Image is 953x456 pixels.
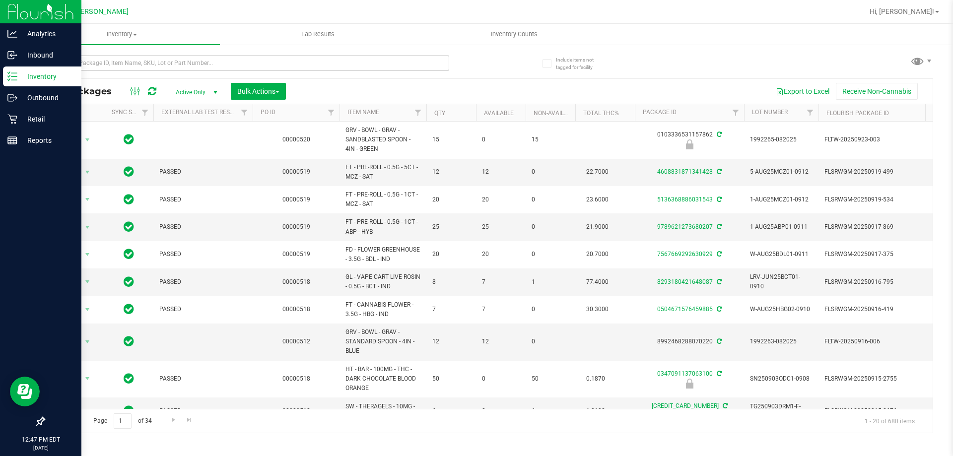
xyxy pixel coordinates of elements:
[432,222,470,232] span: 25
[282,375,310,382] a: 00000518
[166,413,181,427] a: Go to the next page
[824,277,922,287] span: FLSRWGM-20250916-795
[282,306,310,313] a: 00000518
[237,87,279,95] span: Bulk Actions
[124,220,134,234] span: In Sync
[652,402,719,409] a: [CREDIT_CARD_NUMBER]
[477,30,551,39] span: Inventory Counts
[7,29,17,39] inline-svg: Analytics
[182,413,197,427] a: Go to the last page
[124,275,134,289] span: In Sync
[750,374,813,384] span: SN250903ODC1-0908
[282,338,310,345] a: 00000512
[715,251,722,258] span: Sync from Compliance System
[261,109,275,116] a: PO ID
[124,334,134,348] span: In Sync
[161,109,239,116] a: External Lab Test Result
[159,167,247,177] span: PASSED
[345,163,420,182] span: FT - PRE-ROLL - 0.5G - 5CT - MCZ - SAT
[750,195,813,204] span: 1-AUG25MCZ01-0912
[870,7,934,15] span: Hi, [PERSON_NAME]!
[432,406,470,416] span: 6
[532,222,569,232] span: 0
[532,337,569,346] span: 0
[715,223,722,230] span: Sync from Compliance System
[159,406,247,416] span: PASSED
[583,110,619,117] a: Total THC%
[74,7,129,16] span: [PERSON_NAME]
[288,30,348,39] span: Lab Results
[124,372,134,386] span: In Sync
[7,71,17,81] inline-svg: Inventory
[532,167,569,177] span: 0
[657,251,713,258] a: 7567669292630929
[752,109,788,116] a: Lot Number
[532,406,569,416] span: 6
[750,167,813,177] span: 5-AUG25MCZ01-0912
[581,165,613,179] span: 22.7000
[7,114,17,124] inline-svg: Retail
[416,24,612,45] a: Inventory Counts
[750,337,813,346] span: 1992263-082025
[432,277,470,287] span: 8
[124,132,134,146] span: In Sync
[432,167,470,177] span: 12
[657,306,713,313] a: 0504671576459885
[282,168,310,175] a: 00000519
[323,104,340,121] a: Filter
[534,110,578,117] a: Non-Available
[581,302,613,317] span: 30.3000
[482,277,520,287] span: 7
[124,404,134,418] span: In Sync
[282,136,310,143] a: 00000520
[715,278,722,285] span: Sync from Compliance System
[857,413,923,428] span: 1 - 20 of 680 items
[633,139,746,149] div: Newly Received
[532,374,569,384] span: 50
[282,251,310,258] a: 00000519
[159,305,247,314] span: PASSED
[715,338,722,345] span: Sync from Compliance System
[482,305,520,314] span: 7
[81,133,94,147] span: select
[721,402,728,409] span: Sync from Compliance System
[824,222,922,232] span: FLSRWGM-20250917-869
[643,109,677,116] a: Package ID
[24,24,220,45] a: Inventory
[17,49,77,61] p: Inbound
[581,193,613,207] span: 23.6000
[715,196,722,203] span: Sync from Compliance System
[581,247,613,261] span: 20.7000
[750,250,813,259] span: W-AUG25BDL01-0911
[532,305,569,314] span: 0
[750,305,813,314] span: W-AUG25HBG02-0910
[482,337,520,346] span: 12
[750,135,813,144] span: 1992265-082025
[802,104,818,121] a: Filter
[81,248,94,261] span: select
[633,130,746,149] div: 0103336531157862
[556,56,606,71] span: Include items not tagged for facility
[81,275,94,289] span: select
[633,379,746,389] div: Launch Hold
[4,444,77,452] p: [DATE]
[657,196,713,203] a: 5136368886031543
[824,374,922,384] span: FLSRWGM-20250915-2755
[581,220,613,234] span: 21.9000
[282,407,310,414] a: 00000518
[432,135,470,144] span: 15
[657,223,713,230] a: 9789621273680207
[824,195,922,204] span: FLSRWGM-20250919-534
[17,113,77,125] p: Retail
[532,135,569,144] span: 15
[159,374,247,384] span: PASSED
[81,303,94,317] span: select
[824,167,922,177] span: FLSRWGM-20250919-499
[347,109,379,116] a: Item Name
[81,220,94,234] span: select
[345,300,420,319] span: FT - CANNABIS FLOWER - 3.5G - HBG - IND
[836,83,918,100] button: Receive Non-Cannabis
[345,365,420,393] span: HT - BAR - 100MG - THC - DARK CHOCOLATE BLOOD ORANGE
[137,104,153,121] a: Filter
[282,278,310,285] a: 00000518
